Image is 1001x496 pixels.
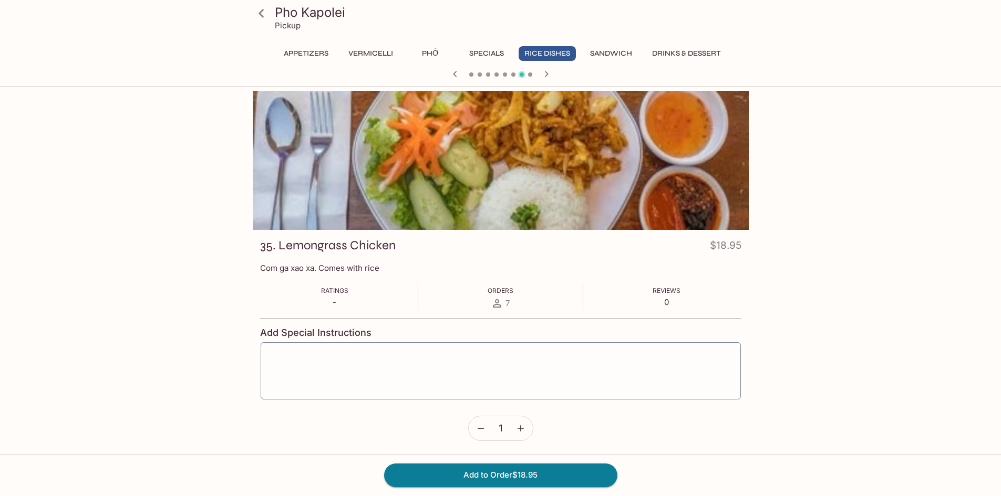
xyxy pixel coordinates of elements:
button: Vermicelli [343,46,399,61]
p: 0 [653,297,680,307]
p: Pickup [275,20,301,30]
button: Phở [407,46,455,61]
span: Reviews [653,287,680,294]
p: Com ga xao xa. Comes with rice [260,263,741,273]
button: Specials [463,46,510,61]
span: Orders [488,287,513,294]
h3: Pho Kapolei [275,4,745,20]
button: Drinks & Dessert [646,46,726,61]
span: Ratings [321,287,348,294]
span: 7 [505,298,510,308]
button: Rice Dishes [519,46,576,61]
h4: $18.95 [710,237,741,258]
button: Add to Order$18.95 [384,463,617,487]
p: - [321,297,348,307]
h3: 35. Lemongrass Chicken [260,237,396,254]
button: Sandwich [584,46,638,61]
div: 35. Lemongrass Chicken [253,91,749,230]
span: 1 [499,423,502,434]
h4: Add Special Instructions [260,327,741,339]
button: Appetizers [278,46,334,61]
